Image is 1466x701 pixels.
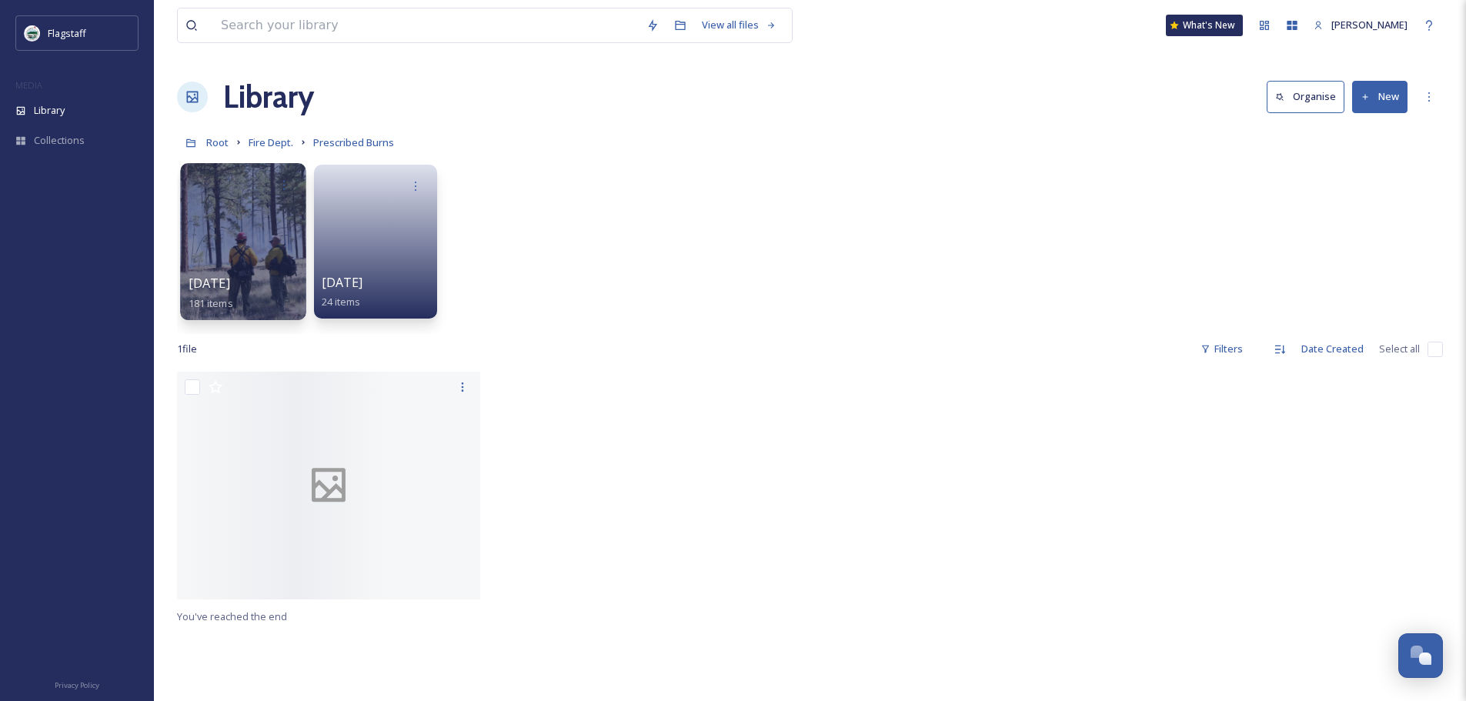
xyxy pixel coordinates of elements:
span: [DATE] [189,275,230,292]
span: Privacy Policy [55,680,99,690]
span: [PERSON_NAME] [1331,18,1408,32]
a: Fire Dept. [249,133,293,152]
img: images%20%282%29.jpeg [25,25,40,41]
button: New [1352,81,1408,112]
span: Flagstaff [48,26,86,40]
a: Organise [1267,81,1352,112]
span: Root [206,135,229,149]
span: Library [34,103,65,118]
span: Select all [1379,342,1420,356]
span: You've reached the end [177,609,287,623]
a: What's New [1166,15,1243,36]
a: Root [206,133,229,152]
input: Search your library [213,8,639,42]
a: Library [223,74,314,120]
span: [DATE] [322,274,362,291]
span: Prescribed Burns [313,135,394,149]
span: Fire Dept. [249,135,293,149]
span: 181 items [189,295,233,309]
a: View all files [694,10,784,40]
a: Prescribed Burns [313,133,394,152]
a: [DATE]24 items [322,275,362,309]
div: Date Created [1294,334,1371,364]
span: 1 file [177,342,197,356]
a: Privacy Policy [55,675,99,693]
div: Filters [1193,334,1251,364]
span: MEDIA [15,79,42,91]
span: 24 items [322,295,360,309]
a: [DATE]181 items [189,276,233,310]
span: Collections [34,133,85,148]
button: Organise [1267,81,1344,112]
a: [PERSON_NAME] [1306,10,1415,40]
button: Open Chat [1398,633,1443,678]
